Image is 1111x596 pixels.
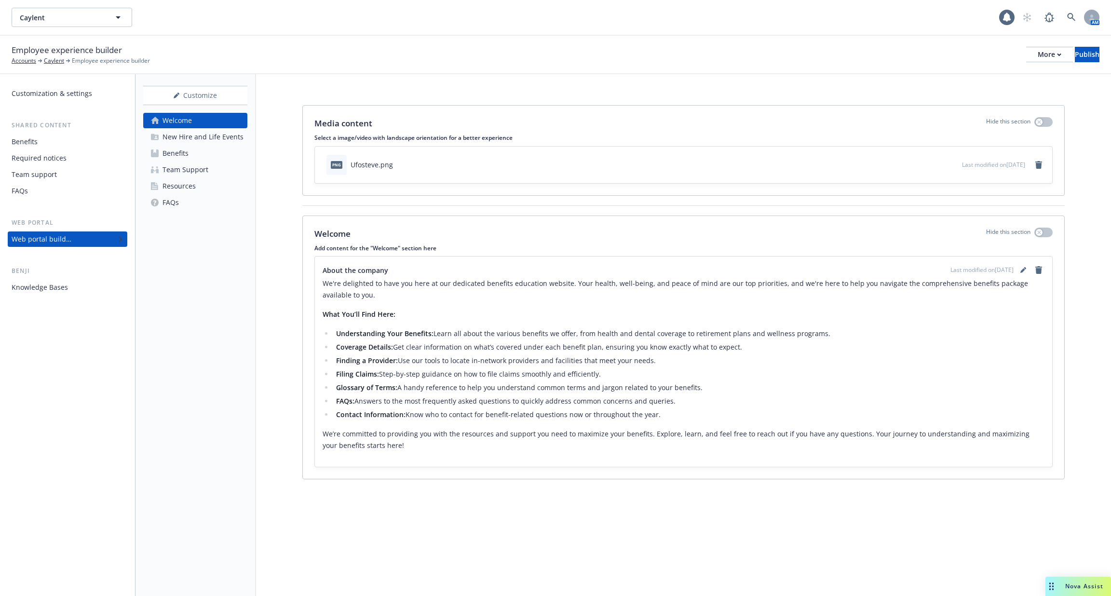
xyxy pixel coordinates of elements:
li: A handy reference to help you understand common terms and jargon related to your benefits. [333,382,1044,393]
span: png [331,161,342,168]
strong: Coverage Details: [336,342,393,352]
a: Caylent [44,56,64,65]
a: Customization & settings [8,86,127,101]
button: More [1026,47,1073,62]
div: Benji [8,266,127,276]
p: Hide this section [986,228,1030,240]
a: Team support [8,167,127,182]
li: Step-by-step guidance on how to file claims smoothly and efficiently. [333,368,1044,380]
div: Benefits [163,146,189,161]
p: Hide this section [986,117,1030,130]
p: Add content for the "Welcome" section here [314,244,1053,252]
span: Employee experience builder [72,56,150,65]
li: Know who to contact for benefit-related questions now or throughout the year. [333,409,1044,420]
li: Get clear information on what’s covered under each benefit plan, ensuring you know exactly what t... [333,341,1044,353]
strong: FAQs: [336,396,354,406]
a: Benefits [8,134,127,149]
div: Team support [12,167,57,182]
li: Answers to the most frequently asked questions to quickly address common concerns and queries. [333,395,1044,407]
p: We're delighted to have you here at our dedicated benefits education website. Your health, well-b... [323,278,1044,301]
a: Knowledge Bases [8,280,127,295]
a: Team Support [143,162,247,177]
div: More [1038,47,1061,62]
p: Media content [314,117,372,130]
button: Nova Assist [1045,577,1111,596]
a: Accounts [12,56,36,65]
div: Knowledge Bases [12,280,68,295]
button: Customize [143,86,247,105]
div: Benefits [12,134,38,149]
li: Use our tools to locate in-network providers and facilities that meet your needs. [333,355,1044,366]
li: Learn all about the various benefits we offer, from health and dental coverage to retirement plan... [333,328,1044,339]
a: FAQs [143,195,247,210]
div: Team Support [163,162,208,177]
button: Publish [1075,47,1099,62]
strong: What You’ll Find Here: [323,310,395,319]
div: Customization & settings [12,86,92,101]
span: Last modified on [DATE] [950,266,1014,274]
a: Start snowing [1017,8,1037,27]
div: New Hire and Life Events [163,129,244,145]
button: Caylent [12,8,132,27]
strong: Finding a Provider: [336,356,398,365]
a: remove [1033,159,1044,171]
strong: Understanding Your Benefits: [336,329,434,338]
div: FAQs [12,183,28,199]
span: Last modified on [DATE] [962,161,1025,169]
div: Web portal builder [12,231,71,247]
a: Required notices [8,150,127,166]
p: Select a image/video with landscape orientation for a better experience [314,134,1053,142]
span: Nova Assist [1065,582,1103,590]
span: About the company [323,265,388,275]
a: editPencil [1017,264,1029,276]
p: We’re committed to providing you with the resources and support you need to maximize your benefit... [323,428,1044,451]
a: Report a Bug [1040,8,1059,27]
div: Shared content [8,121,127,130]
div: Drag to move [1045,577,1057,596]
strong: Filing Claims: [336,369,379,379]
a: Benefits [143,146,247,161]
div: Web portal [8,218,127,228]
div: FAQs [163,195,179,210]
a: Welcome [143,113,247,128]
a: Resources [143,178,247,194]
span: Caylent [20,13,103,23]
a: Search [1062,8,1081,27]
a: remove [1033,264,1044,276]
a: New Hire and Life Events [143,129,247,145]
p: Welcome [314,228,351,240]
strong: Contact Information: [336,410,406,419]
a: Web portal builder [8,231,127,247]
strong: Glossary of Terms: [336,383,397,392]
a: FAQs [8,183,127,199]
div: Ufosteve.png [351,160,393,170]
button: preview file [949,160,958,170]
span: Employee experience builder [12,44,122,56]
div: Welcome [163,113,192,128]
div: Resources [163,178,196,194]
div: Required notices [12,150,67,166]
button: download file [934,160,942,170]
